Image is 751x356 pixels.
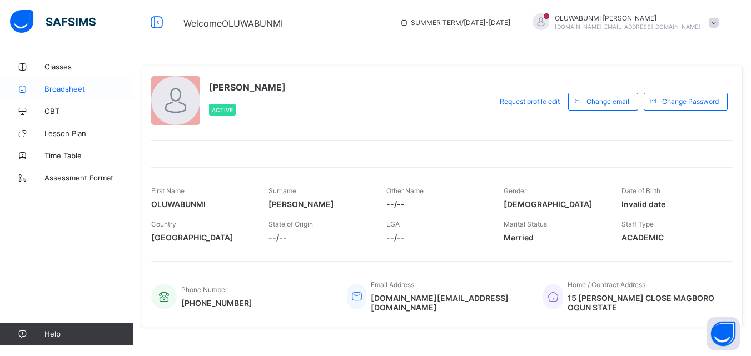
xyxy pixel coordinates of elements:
[586,97,629,106] span: Change email
[181,298,252,308] span: [PHONE_NUMBER]
[386,199,487,209] span: --/--
[212,107,233,113] span: Active
[386,220,400,228] span: LGA
[568,280,645,289] span: Home / Contract Address
[181,285,227,294] span: Phone Number
[504,187,526,195] span: Gender
[268,220,313,228] span: State of Origin
[707,317,740,350] button: Open asap
[621,233,722,242] span: ACADEMIC
[44,107,133,116] span: CBT
[44,151,133,160] span: Time Table
[268,187,296,195] span: Surname
[662,97,719,106] span: Change Password
[504,199,604,209] span: [DEMOGRAPHIC_DATA]
[568,293,722,312] span: 15 [PERSON_NAME] CLOSE MAGBORO OGUN STATE
[621,199,722,209] span: Invalid date
[386,233,487,242] span: --/--
[504,220,547,228] span: Marital Status
[371,280,414,289] span: Email Address
[371,293,526,312] span: [DOMAIN_NAME][EMAIL_ADDRESS][DOMAIN_NAME]
[621,220,654,228] span: Staff Type
[268,199,369,209] span: [PERSON_NAME]
[621,187,660,195] span: Date of Birth
[44,129,133,138] span: Lesson Plan
[44,329,133,338] span: Help
[400,18,510,27] span: session/term information
[500,97,560,106] span: Request profile edit
[44,62,133,71] span: Classes
[504,233,604,242] span: Married
[555,14,700,22] span: OLUWABUNMI [PERSON_NAME]
[209,82,286,93] span: [PERSON_NAME]
[10,10,96,33] img: safsims
[386,187,424,195] span: Other Name
[268,233,369,242] span: --/--
[151,199,252,209] span: OLUWABUNMI
[44,173,133,182] span: Assessment Format
[151,233,252,242] span: [GEOGRAPHIC_DATA]
[44,84,133,93] span: Broadsheet
[183,18,283,29] span: Welcome OLUWABUNMI
[151,220,176,228] span: Country
[151,187,185,195] span: First Name
[555,23,700,30] span: [DOMAIN_NAME][EMAIL_ADDRESS][DOMAIN_NAME]
[521,13,724,32] div: OLUWABUNMIANYANWU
